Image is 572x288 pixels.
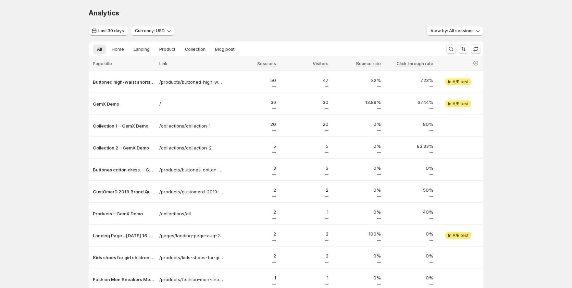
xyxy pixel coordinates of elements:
[228,187,276,193] p: 2
[280,165,328,171] p: 3
[159,210,224,217] a: /collections/all
[333,99,381,106] p: 13.89%
[159,100,224,107] a: /
[280,77,328,84] p: 47
[135,28,165,34] span: Currency: USD
[93,276,155,283] button: Fashion Men Sneakers Mesh Casual Shoes Lac-up Mens Shoes Lightweight V – GemX Demo
[333,77,381,84] p: 32%
[448,233,469,238] span: In A/B test
[93,79,155,85] button: Buttoned high-waist shorts test – GemX Demo
[93,144,155,151] button: Collection 2 – GemX Demo
[333,187,381,193] p: 0%
[159,61,167,66] span: Link
[280,187,328,193] p: 2
[97,47,102,52] span: All
[228,230,276,237] p: 2
[333,121,381,128] p: 0%
[159,254,224,261] a: /products/kids-shoes-for-girl-children-canvas-shoes-boys-sneakers-spring-autumn-girls-shoes-white...
[385,165,433,171] p: 0%
[385,230,433,237] p: 0%
[93,210,155,217] button: Products – GemX Demo
[385,187,433,193] p: 50%
[385,77,433,84] p: 7.23%
[446,44,456,54] button: Search and filter results
[93,61,112,66] span: Page title
[159,144,224,151] a: /collections/collection-2
[257,61,276,67] span: Sessions
[333,230,381,237] p: 100%
[280,208,328,215] p: 1
[385,121,433,128] p: 80%
[448,101,469,107] span: In A/B test
[159,47,175,52] span: Product
[134,47,150,52] span: Landing
[93,188,155,195] button: GustOmerD 2019 Brand Quality Cotton Polo Shirt Men Solid Slim Fit Shor – GemX Demo
[185,47,206,52] span: Collection
[93,232,155,239] button: Landing Page - [DATE] 16:52:04 – GemX Demo
[228,121,276,128] p: 20
[280,230,328,237] p: 2
[228,252,276,259] p: 2
[228,143,276,149] p: 5
[159,79,224,85] a: /products/buttoned-high-waist-shorts
[333,208,381,215] p: 0%
[431,28,474,34] span: View by: All sessions
[89,26,128,36] button: Last 30 days
[159,232,224,239] a: /pages/landing-page-aug-22-16-52-04
[280,274,328,281] p: 1
[385,252,433,259] p: 0%
[93,100,155,107] button: GemX Demo
[93,122,155,129] button: Collection 1 – GemX Demo
[93,166,155,173] button: Buttones cotton dress. – GemX Demo
[280,121,328,128] p: 20
[313,61,328,67] span: Visitors
[159,276,224,283] a: /products/fashion-men-sneakers-mesh-casual-shoes-lac-up-mens-shoes-lightweight-vulcanize-shoes-wa...
[93,254,155,261] p: Kids shoes for girl children canvas shoes boys sneakers Spring autumn – GemX Demo
[89,9,119,17] span: Analytics
[159,122,224,129] a: /collections/collection-1
[228,165,276,171] p: 3
[215,47,235,52] span: Blog post
[333,143,381,149] p: 0%
[159,188,224,195] a: /products/gustomerd-2019-brand-quality-cotton-polo-shirt-men-solid-slim-fit-short-sleeve-polos-me...
[333,252,381,259] p: 0%
[333,274,381,281] p: 0%
[228,274,276,281] p: 1
[131,26,174,36] button: Currency: USD
[280,99,328,106] p: 30
[385,99,433,106] p: 67.44%
[333,165,381,171] p: 0%
[280,143,328,149] p: 5
[397,61,433,67] span: Click-through rate
[385,143,433,149] p: 83.33%
[385,274,433,281] p: 0%
[280,252,328,259] p: 2
[98,28,124,34] span: Last 30 days
[385,208,433,215] p: 40%
[228,77,276,84] p: 50
[159,166,224,173] a: /products/buttones-cotton-dress
[356,61,381,67] span: Bounce rate
[112,47,124,52] span: Home
[426,26,483,36] button: View by: All sessions
[459,44,468,54] button: Sort the results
